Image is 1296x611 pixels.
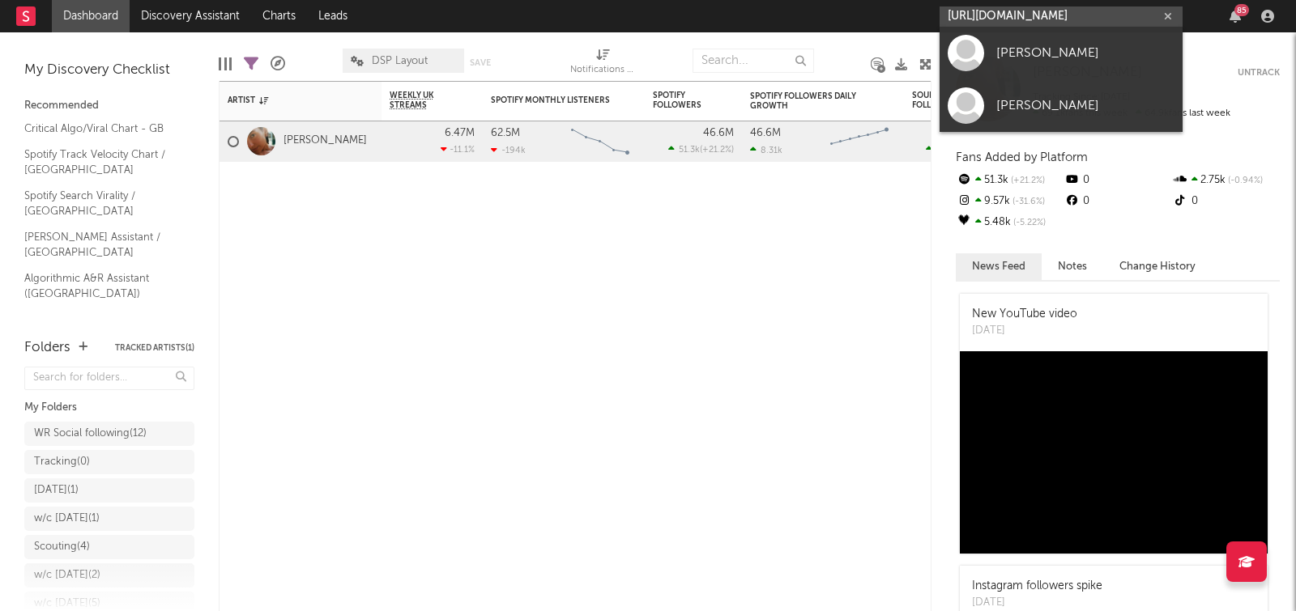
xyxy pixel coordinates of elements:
div: My Discovery Checklist [24,61,194,80]
span: 51.3k [679,146,700,155]
div: 46.6M [750,128,781,138]
span: Weekly UK Streams [390,91,450,110]
div: 51.3k [956,170,1064,191]
div: ( ) [668,144,734,155]
div: Spotify Monthly Listeners [491,95,612,105]
div: 6.47M [445,128,475,138]
div: 0 [1064,191,1171,212]
div: [PERSON_NAME] [996,96,1174,116]
a: [PERSON_NAME] [940,79,1183,132]
input: Search... [693,49,814,73]
div: 2.75k [1172,170,1280,191]
button: News Feed [956,253,1042,280]
button: Untrack [1238,65,1280,81]
div: A&R Pipeline [271,40,285,87]
button: Tracked Artists(1) [115,344,194,352]
div: [PERSON_NAME] [996,44,1174,63]
div: -194k [491,145,526,155]
div: WR Social following ( 12 ) [34,424,147,443]
div: 8.31k [750,145,782,155]
input: Search for artists [940,6,1183,27]
div: 9.57k [956,191,1064,212]
div: -11.1 % [441,144,475,155]
button: Change History [1103,253,1212,280]
div: Artist [228,95,349,105]
div: Recommended [24,96,194,116]
svg: Chart title [823,121,896,162]
div: 46.6M [703,128,734,138]
a: Algorithmic A&R Assistant ([GEOGRAPHIC_DATA]) [24,269,178,303]
a: Spotify Search Virality / [GEOGRAPHIC_DATA] [24,187,178,220]
div: ( ) [926,144,993,155]
button: Save [470,58,491,67]
span: +21.2 % [1008,176,1045,185]
span: Fans Added by Platform [956,151,1088,163]
div: Tracking ( 0 ) [34,452,90,472]
div: My Folders [24,398,194,418]
div: 0 [1064,170,1171,191]
span: -5.22 % [1011,219,1046,227]
a: Spotify Track Velocity Chart / [GEOGRAPHIC_DATA] [24,146,178,179]
a: [PERSON_NAME] [940,27,1183,79]
div: Folders [24,338,70,358]
a: WR Social following(12) [24,422,194,446]
a: w/c [DATE](1) [24,507,194,531]
svg: Chart title [564,121,637,162]
span: DSP Layout [372,56,428,66]
a: w/c [DATE](2) [24,563,194,588]
div: w/c [DATE] ( 1 ) [34,509,100,528]
a: [PERSON_NAME] Assistant / [GEOGRAPHIC_DATA] [24,228,178,261]
div: 62.5M [491,128,520,138]
div: Edit Columns [219,40,232,87]
div: SoundCloud Followers [912,91,969,110]
div: Spotify Followers Daily Growth [750,91,872,111]
div: 85 [1234,4,1249,16]
span: -0.94 % [1226,176,1263,185]
div: [DATE] ( 1 ) [34,481,79,500]
span: +21.2 % [702,146,731,155]
span: -31.6 % [1010,197,1045,206]
div: New YouTube video [972,306,1077,323]
input: Search for folders... [24,367,194,390]
div: Scouting ( 4 ) [34,537,90,557]
button: 85 [1230,10,1241,23]
div: Filters(1 of 1) [244,40,258,87]
div: 5.48k [956,212,1064,233]
a: Scouting(4) [24,535,194,559]
div: Instagram followers spike [972,578,1102,595]
div: Spotify Followers [653,91,710,110]
div: w/c [DATE] ( 2 ) [34,566,100,585]
button: Notes [1042,253,1103,280]
div: [DATE] [972,595,1102,611]
a: Tracking(0) [24,450,194,474]
div: Notifications (Artist) [570,40,635,87]
div: 0 [1172,191,1280,212]
a: Critical Algo/Viral Chart - GB [24,120,178,138]
div: Notifications (Artist) [570,61,635,80]
div: [DATE] [972,323,1077,339]
a: [PERSON_NAME] [283,134,367,148]
a: [DATE](1) [24,478,194,503]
